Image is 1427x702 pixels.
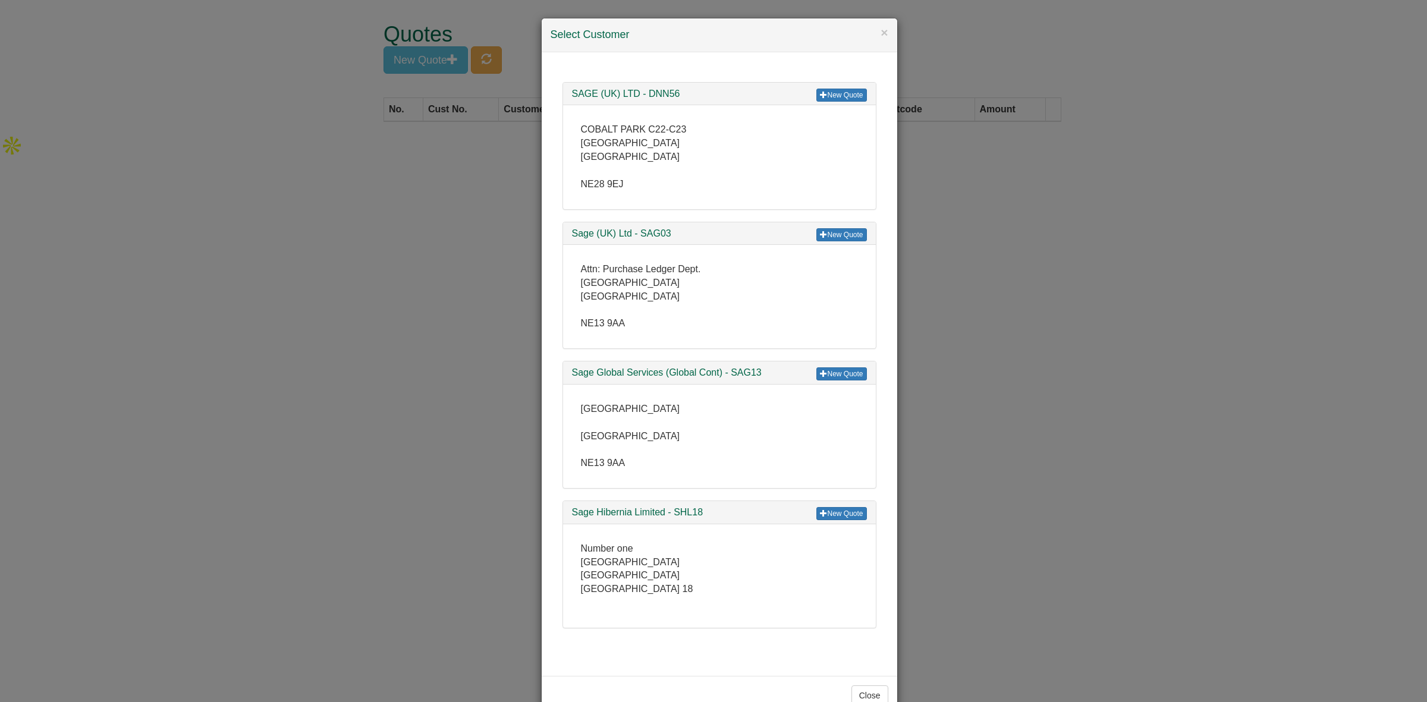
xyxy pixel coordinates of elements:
[581,458,626,468] span: NE13 9AA
[581,570,680,580] span: [GEOGRAPHIC_DATA]
[572,228,867,239] h3: Sage (UK) Ltd - SAG03
[581,278,680,288] span: [GEOGRAPHIC_DATA]
[816,228,866,241] a: New Quote
[581,152,680,162] span: [GEOGRAPHIC_DATA]
[581,543,633,553] span: Number one
[581,264,701,274] span: Attn: Purchase Ledger Dept.
[581,584,693,594] span: [GEOGRAPHIC_DATA] 18
[581,124,687,134] span: COBALT PARK C22-C23
[572,89,867,99] h3: SAGE (UK) LTD - DNN56
[581,318,626,328] span: NE13 9AA
[816,89,866,102] a: New Quote
[581,404,680,414] span: [GEOGRAPHIC_DATA]
[581,557,680,567] span: [GEOGRAPHIC_DATA]
[581,138,680,148] span: [GEOGRAPHIC_DATA]
[881,26,888,39] button: ×
[572,507,867,518] h3: Sage Hibernia Limited - SHL18
[816,367,866,380] a: New Quote
[581,291,680,301] span: [GEOGRAPHIC_DATA]
[572,367,867,378] h3: Sage Global Services (Global Cont) - SAG13
[581,179,624,189] span: NE28 9EJ
[581,431,680,441] span: [GEOGRAPHIC_DATA]
[816,507,866,520] a: New Quote
[551,27,888,43] h4: Select Customer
